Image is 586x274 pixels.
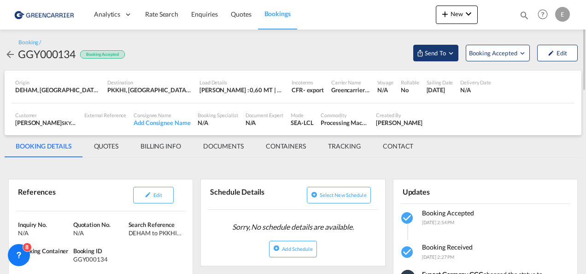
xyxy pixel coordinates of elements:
div: N/A [246,119,284,127]
div: Help [535,6,555,23]
div: References [16,183,99,207]
div: Commodity [321,112,369,119]
div: Rollable [401,79,419,86]
div: Document Expert [246,112,284,119]
div: Annika Huss [376,119,422,127]
md-pagination-wrapper: Use the left and right arrow keys to navigate between tabs [5,135,424,157]
span: Bookings [264,10,291,18]
button: icon-plus-circleSelect new schedule [307,187,371,203]
button: icon-pencilEdit [537,45,578,61]
div: E [555,7,570,22]
span: Booking Accepted [422,209,474,217]
button: icon-plus 400-fgNewicon-chevron-down [436,6,478,24]
div: N/A [198,119,238,127]
div: N/A [460,86,491,94]
md-icon: icon-checkbox-marked-circle [400,245,415,260]
div: Origin [15,79,100,86]
div: Booking Accepted [80,50,124,59]
div: Delivery Date [460,79,491,86]
div: Carrier Name [331,79,370,86]
div: Destination [107,79,192,86]
md-tab-item: QUOTES [83,135,129,157]
span: Rate Search [145,10,178,18]
div: 5 Oct 2025 [427,86,453,94]
span: [DATE] 2:27 PM [422,254,455,260]
span: Select new schedule [320,192,367,198]
span: Analytics [94,10,120,19]
div: N/A [377,86,393,94]
md-icon: icon-plus-circle [273,245,280,251]
span: Inquiry No. [18,221,47,228]
div: GGY000134 [18,47,76,61]
md-icon: icon-arrow-left [5,49,16,60]
div: PKKHI, Karachi, Pakistan, Indian Subcontinent, Asia Pacific [107,86,192,94]
span: Booking Received [422,243,473,251]
span: SKYLINE EXPRESS INTERNATIONAL GMBH [62,119,159,126]
div: Booking Specialist [198,112,238,119]
md-tab-item: BOOKING DETAILS [5,135,83,157]
div: icon-magnify [519,10,529,24]
div: N/A [18,229,71,237]
span: Send To [424,48,447,58]
span: Tracking Container [18,247,68,255]
md-tab-item: TRACKING [317,135,372,157]
div: Created By [376,112,422,119]
div: Consignee Name [134,112,190,119]
span: Quotation No. [73,221,111,228]
md-icon: icon-checkbox-marked-circle [400,211,415,226]
span: Help [535,6,551,22]
md-icon: icon-chevron-down [463,8,474,19]
span: Quotes [231,10,251,18]
div: Incoterms [292,79,324,86]
div: N/A [73,229,126,237]
div: Sailing Date [427,79,453,86]
div: N/A [18,255,71,263]
div: Add Consignee Name [134,119,190,127]
button: icon-pencilEdit [133,187,174,203]
md-tab-item: DOCUMENTS [192,135,255,157]
md-icon: icon-magnify [519,10,529,20]
div: SEA-LCL [291,119,313,127]
div: [PERSON_NAME] [15,119,77,127]
div: CFR [292,86,303,94]
span: New [439,10,474,18]
div: Greencarrier Consolidators [331,86,370,94]
div: Mode [291,112,313,119]
img: 1378a7308afe11ef83610d9e779c6b34.png [14,4,76,25]
div: GGY000134 [73,255,126,263]
div: DEHAM, Hamburg, Germany, Western Europe, Europe [15,86,100,94]
div: Voyage [377,79,393,86]
button: icon-plus-circleAdd Schedule [269,241,316,257]
div: No [401,86,419,94]
md-icon: icon-plus 400-fg [439,8,451,19]
span: Add Schedule [282,246,312,252]
md-icon: icon-pencil [548,50,554,56]
span: Sorry, No schedule details are available. [229,218,357,236]
span: Enquiries [191,10,218,18]
md-tab-item: CONTACT [372,135,424,157]
button: Open demo menu [413,45,458,61]
div: Processing Machinery and Equipment, Agricultural [321,119,369,127]
md-tab-item: CONTAINERS [255,135,317,157]
div: - export [303,86,324,94]
div: Updates [400,183,484,199]
md-icon: icon-plus-circle [311,191,317,198]
span: Edit [153,192,162,198]
div: Booking / [18,39,41,47]
div: External Reference [84,112,126,119]
span: Booking Accepted [469,48,518,58]
div: Load Details [199,79,284,86]
md-icon: icon-pencil [145,191,151,198]
span: Booking ID [73,247,102,255]
body: Editor, editor2 [9,9,160,19]
div: Customer [15,112,77,119]
md-tab-item: BILLING INFO [129,135,192,157]
div: DEHAM to PKKHI/ 05 October, 2025 [129,229,182,237]
div: [PERSON_NAME] : 0,60 MT | Volumetric Wt : 2,00 CBM | Chargeable Wt : 2,00 W/M [199,86,284,94]
span: Search Reference [129,221,175,228]
div: Schedule Details [208,183,291,206]
span: [DATE] 2:54 PM [422,220,455,225]
div: icon-arrow-left [5,47,18,61]
button: Open demo menu [466,45,530,61]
